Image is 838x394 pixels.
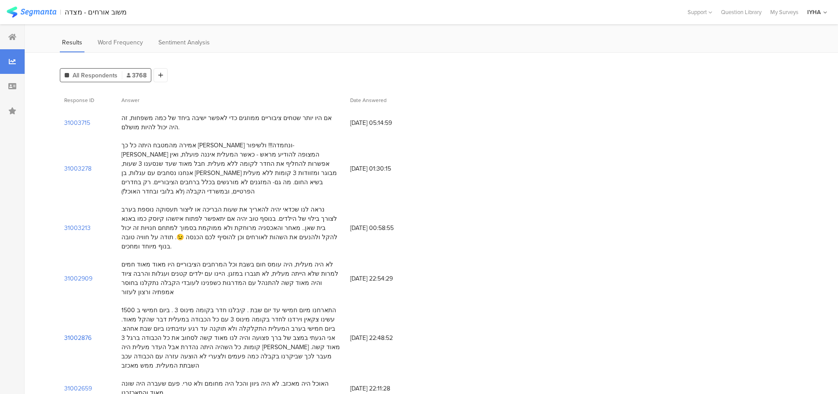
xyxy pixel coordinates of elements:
section: 31002659 [64,384,92,393]
span: [DATE] 22:48:52 [350,333,421,343]
span: Date Answered [350,96,387,104]
div: IYHA [807,8,821,16]
span: Sentiment Analysis [158,38,210,47]
section: 31003213 [64,223,91,233]
span: Word Frequency [98,38,143,47]
span: All Respondents [73,71,117,80]
span: [DATE] 22:54:29 [350,274,421,283]
section: 31003715 [64,118,90,128]
section: 31003278 [64,164,91,173]
div: משוב אורחים - מצדה [65,8,127,16]
a: Question Library [717,8,766,16]
div: התארחנו מיום חמישי עד יום שבת . קיבלנו חדר בקומה מינוס 3 . ביום חמישי ב 1500 עשינו צקאין וירדנו ל... [121,306,341,370]
span: [DATE] 01:30:15 [350,164,421,173]
div: Support [688,5,712,19]
section: 31002876 [64,333,91,343]
a: My Surveys [766,8,803,16]
section: 31002909 [64,274,92,283]
div: אם היו יותר שטחים ציבוריים ממוזגים כדי לאפשר ישיבה ביחד של כמה משפחות, זה היה יכול להיות מושלם. [121,113,341,132]
div: נראה לנו שכדאי יהיה להאריך את שעות הבריכה או ליצור תעסוקה נוספת בערב לצורך בילוי של הילדים. בנוסף... [121,205,341,251]
img: segmanta logo [7,7,56,18]
div: | [60,7,61,17]
span: Results [62,38,82,47]
div: אמירה מהמטבח היתה כל כך [PERSON_NAME] ונחמדה!!! ולשיפור- [PERSON_NAME] המצופה להודיע מראש - כאשר ... [121,141,341,196]
span: [DATE] 05:14:59 [350,118,421,128]
span: [DATE] 00:58:55 [350,223,421,233]
span: 3768 [127,71,146,80]
div: לא היה מעלית, היה עומס חום בשבת וכל המרחבים הציבוריים היו מאוד מאוד חמים למרות שלא הייתה מעלית, ל... [121,260,341,297]
span: Response ID [64,96,94,104]
span: Answer [121,96,139,104]
span: [DATE] 22:11:28 [350,384,421,393]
